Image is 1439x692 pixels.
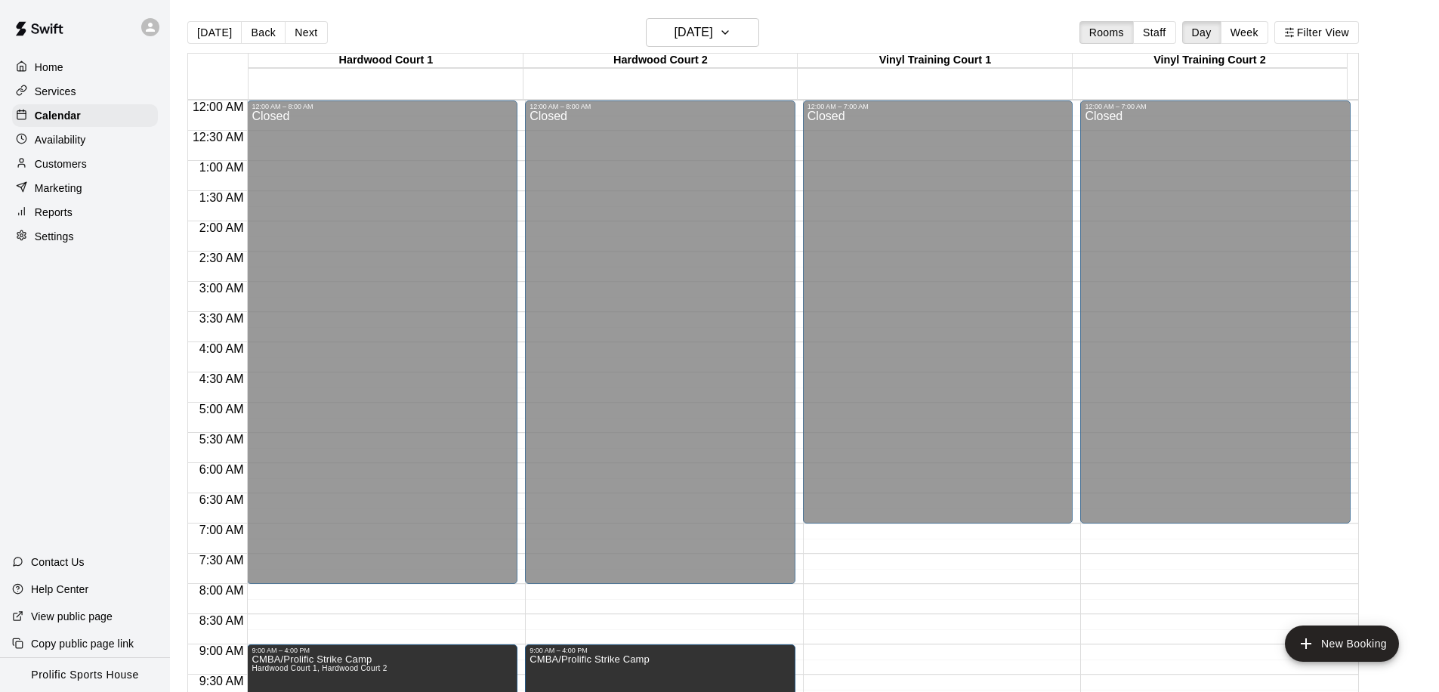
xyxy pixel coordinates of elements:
div: Hardwood Court 1 [249,54,523,68]
button: Back [241,21,286,44]
span: 9:30 AM [196,675,248,687]
span: 12:30 AM [189,131,248,144]
div: Closed [530,110,791,589]
p: View public page [31,609,113,624]
div: Vinyl Training Court 2 [1073,54,1347,68]
span: Hardwood Court 1, Hardwood Court 2 [252,664,387,672]
span: 2:30 AM [196,252,248,264]
div: Closed [1085,110,1346,529]
p: Home [35,60,63,75]
span: 1:30 AM [196,191,248,204]
p: Prolific Sports House [31,667,138,683]
div: 12:00 AM – 7:00 AM: Closed [803,100,1073,524]
div: Closed [252,110,513,589]
a: Reports [12,201,158,224]
span: 4:30 AM [196,372,248,385]
button: Rooms [1079,21,1134,44]
p: Calendar [35,108,81,123]
button: Staff [1133,21,1176,44]
span: 3:30 AM [196,312,248,325]
span: 8:30 AM [196,614,248,627]
div: 12:00 AM – 8:00 AM: Closed [525,100,795,584]
p: Help Center [31,582,88,597]
span: 6:30 AM [196,493,248,506]
p: Marketing [35,181,82,196]
span: 5:30 AM [196,433,248,446]
span: 8:00 AM [196,584,248,597]
a: Marketing [12,177,158,199]
a: Home [12,56,158,79]
button: Filter View [1274,21,1359,44]
h6: [DATE] [675,22,713,43]
a: Services [12,80,158,103]
p: Services [35,84,76,99]
div: 12:00 AM – 7:00 AM: Closed [1080,100,1351,524]
div: 12:00 AM – 7:00 AM [808,103,1069,110]
p: Copy public page link [31,636,134,651]
button: Next [285,21,327,44]
div: Closed [808,110,1069,529]
p: Availability [35,132,86,147]
p: Settings [35,229,74,244]
p: Reports [35,205,73,220]
a: Calendar [12,104,158,127]
div: 9:00 AM – 4:00 PM [530,647,791,654]
a: Availability [12,128,158,151]
div: 9:00 AM – 4:00 PM [252,647,513,654]
p: Customers [35,156,87,171]
div: Hardwood Court 2 [523,54,798,68]
button: [DATE] [187,21,242,44]
div: 12:00 AM – 8:00 AM: Closed [247,100,517,584]
span: 4:00 AM [196,342,248,355]
p: Contact Us [31,555,85,570]
span: 6:00 AM [196,463,248,476]
a: Customers [12,153,158,175]
a: Settings [12,225,158,248]
span: 7:30 AM [196,554,248,567]
span: 7:00 AM [196,524,248,536]
div: Vinyl Training Court 1 [798,54,1072,68]
button: Week [1221,21,1268,44]
div: 12:00 AM – 8:00 AM [530,103,791,110]
span: 3:00 AM [196,282,248,295]
button: [DATE] [646,18,759,47]
span: 5:00 AM [196,403,248,416]
div: 12:00 AM – 8:00 AM [252,103,513,110]
button: add [1285,626,1399,662]
span: 2:00 AM [196,221,248,234]
div: 12:00 AM – 7:00 AM [1085,103,1346,110]
span: 1:00 AM [196,161,248,174]
button: Day [1182,21,1221,44]
span: 9:00 AM [196,644,248,657]
span: 12:00 AM [189,100,248,113]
